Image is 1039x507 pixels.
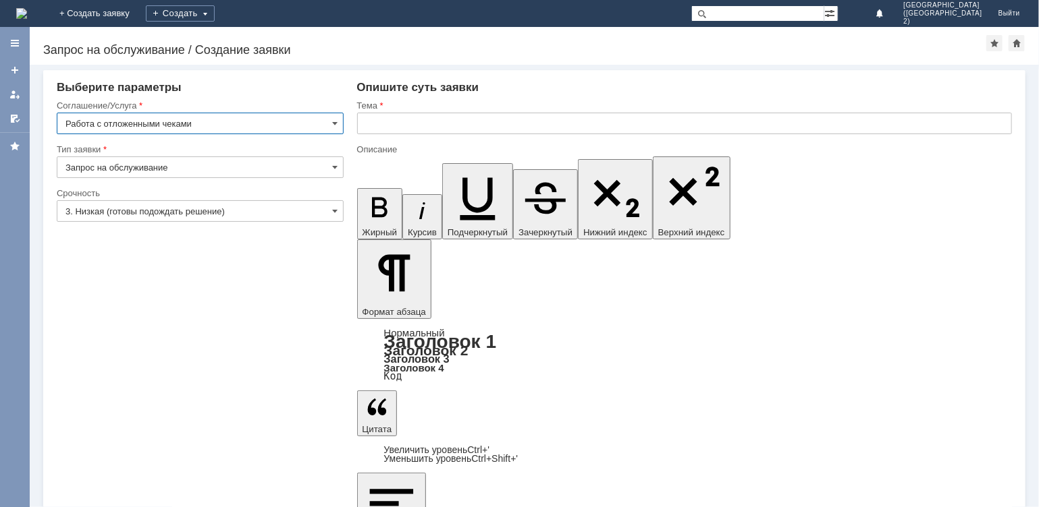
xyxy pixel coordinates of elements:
[442,163,513,239] button: Подчеркнутый
[402,194,442,239] button: Курсив
[653,156,730,239] button: Верхний индекс
[986,35,1003,51] div: Добавить в избранное
[448,227,508,237] span: Подчеркнутый
[471,453,518,464] span: Ctrl+Shift+'
[357,328,1013,381] div: Формат абзаца
[357,101,1010,110] div: Тема
[57,81,182,94] span: Выберите параметры
[363,227,398,237] span: Жирный
[16,8,27,19] img: logo
[57,101,341,110] div: Соглашение/Услуга
[43,43,986,57] div: Запрос на обслуживание / Создание заявки
[513,169,578,239] button: Зачеркнутый
[363,307,426,317] span: Формат абзаца
[146,5,215,22] div: Создать
[16,8,27,19] a: Перейти на домашнюю страницу
[357,145,1010,154] div: Описание
[824,6,838,19] span: Расширенный поиск
[357,239,431,319] button: Формат абзаца
[1009,35,1025,51] div: Сделать домашней страницей
[384,453,518,464] a: Decrease
[4,84,26,105] a: Мои заявки
[658,227,725,237] span: Верхний индекс
[384,444,490,455] a: Increase
[578,159,653,239] button: Нижний индекс
[363,424,392,434] span: Цитата
[357,446,1013,463] div: Цитата
[467,444,489,455] span: Ctrl+'
[903,9,982,18] span: ([GEOGRAPHIC_DATA]
[408,227,437,237] span: Курсив
[384,362,444,374] a: Заголовок 4
[357,390,398,436] button: Цитата
[903,1,982,9] span: [GEOGRAPHIC_DATA]
[384,353,450,365] a: Заголовок 3
[384,331,497,352] a: Заголовок 1
[357,188,403,239] button: Жирный
[384,327,445,338] a: Нормальный
[518,227,572,237] span: Зачеркнутый
[384,370,402,382] a: Код
[357,81,479,94] span: Опишите суть заявки
[57,145,341,154] div: Тип заявки
[583,227,647,237] span: Нижний индекс
[4,59,26,81] a: Создать заявку
[57,189,341,198] div: Срочность
[903,18,982,26] span: 2)
[4,108,26,129] a: Мои согласования
[384,342,469,358] a: Заголовок 2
